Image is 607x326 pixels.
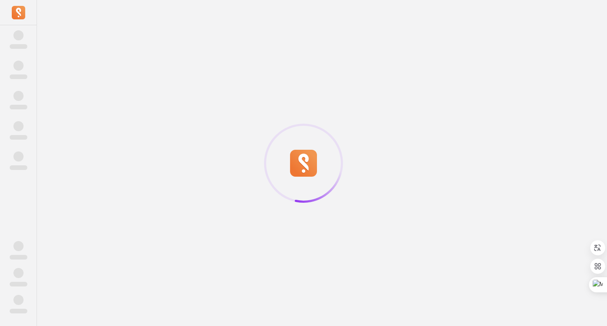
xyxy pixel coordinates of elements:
[10,44,27,49] span: ‌
[10,255,27,260] span: ‌
[13,151,24,162] span: ‌
[10,105,27,109] span: ‌
[13,268,24,278] span: ‌
[13,295,24,305] span: ‌
[10,135,27,140] span: ‌
[10,309,27,313] span: ‌
[13,241,24,251] span: ‌
[10,165,27,170] span: ‌
[13,30,24,40] span: ‌
[10,282,27,286] span: ‌
[10,74,27,79] span: ‌
[13,91,24,101] span: ‌
[13,121,24,131] span: ‌
[13,61,24,71] span: ‌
